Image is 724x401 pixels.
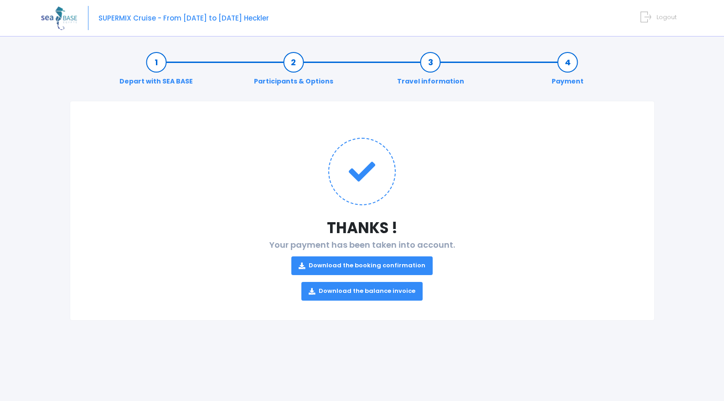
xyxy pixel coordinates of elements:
font: Depart with SEA BASE [119,77,193,86]
font: Payment [552,77,584,86]
a: Depart with SEA BASE [115,57,197,86]
font: SUPERMIX Cruise - From [DATE] to [DATE] Heckler [98,13,269,23]
a: Travel information [393,57,469,86]
font: Logout [657,13,677,21]
font: Download the booking confirmation [309,261,425,270]
font: Travel information [397,77,464,86]
font: THANKS ! [327,218,398,238]
a: Download the balance invoice [301,282,423,301]
a: Payment [547,57,588,86]
a: Download the booking confirmation [291,256,433,275]
font: Your payment has been taken into account. [269,239,455,250]
font: Participants & Options [254,77,333,86]
a: Participants & Options [249,57,338,86]
font: Download the balance invoice [319,287,415,296]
